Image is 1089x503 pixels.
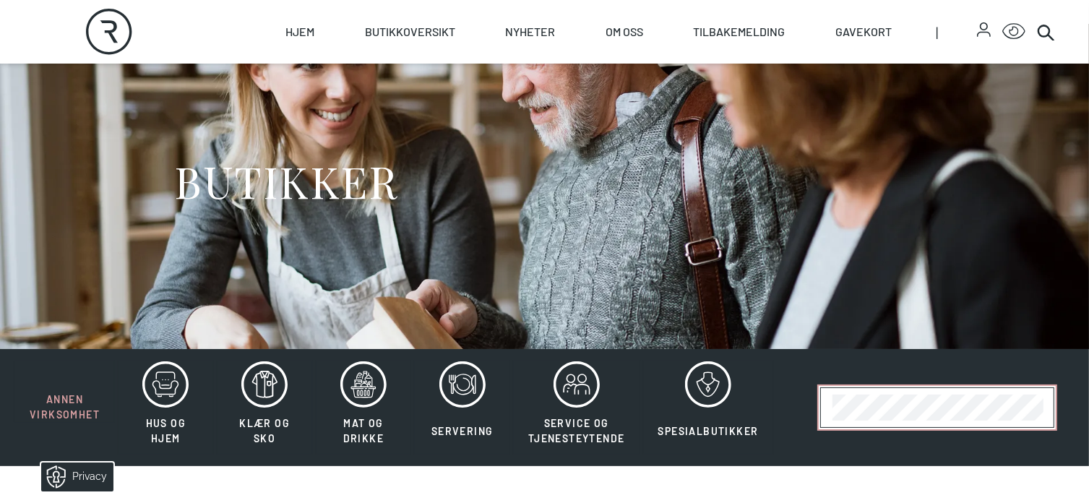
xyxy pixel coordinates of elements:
[239,417,290,444] span: Klær og sko
[175,154,398,208] h1: BUTIKKER
[414,361,510,455] button: Servering
[118,361,214,455] button: Hus og hjem
[343,417,384,444] span: Mat og drikke
[30,393,100,421] span: Annen virksomhet
[14,361,115,423] button: Annen virksomhet
[643,361,774,455] button: Spesialbutikker
[146,417,186,444] span: Hus og hjem
[431,425,494,437] span: Servering
[14,457,132,496] iframe: Manage Preferences
[528,417,625,444] span: Service og tjenesteytende
[1002,20,1025,43] button: Open Accessibility Menu
[316,361,412,455] button: Mat og drikke
[513,361,640,455] button: Service og tjenesteytende
[658,425,759,437] span: Spesialbutikker
[217,361,313,455] button: Klær og sko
